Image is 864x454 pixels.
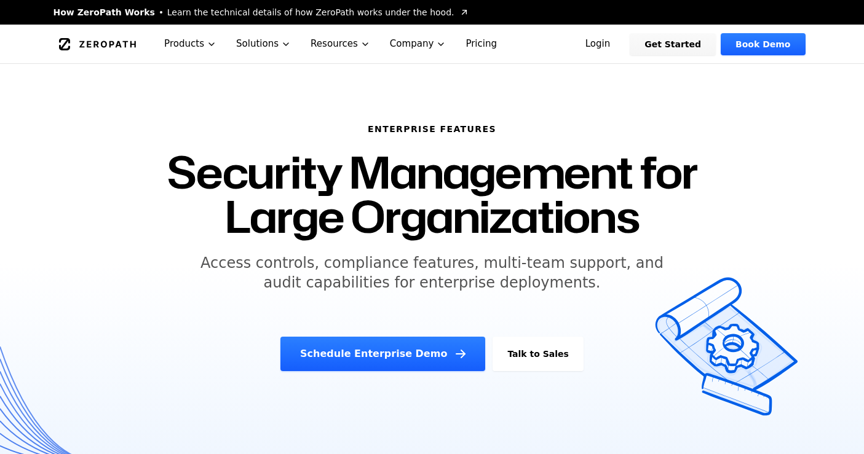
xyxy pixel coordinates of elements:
[721,33,805,55] a: Book Demo
[54,6,155,18] span: How ZeroPath Works
[132,150,732,238] h1: Security Management for Large Organizations
[630,33,716,55] a: Get Started
[280,337,485,371] a: Schedule Enterprise Demo
[132,123,732,135] h6: Enterprise Features
[380,25,456,63] button: Company
[456,25,507,63] a: Pricing
[54,6,469,18] a: How ZeroPath WorksLearn the technical details of how ZeroPath works under the hood.
[167,6,454,18] span: Learn the technical details of how ZeroPath works under the hood.
[196,253,668,292] h5: Access controls, compliance features, multi-team support, and audit capabilities for enterprise d...
[571,33,625,55] a: Login
[493,337,584,371] a: Talk to Sales
[226,25,301,63] button: Solutions
[301,25,380,63] button: Resources
[154,25,226,63] button: Products
[39,25,826,63] nav: Global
